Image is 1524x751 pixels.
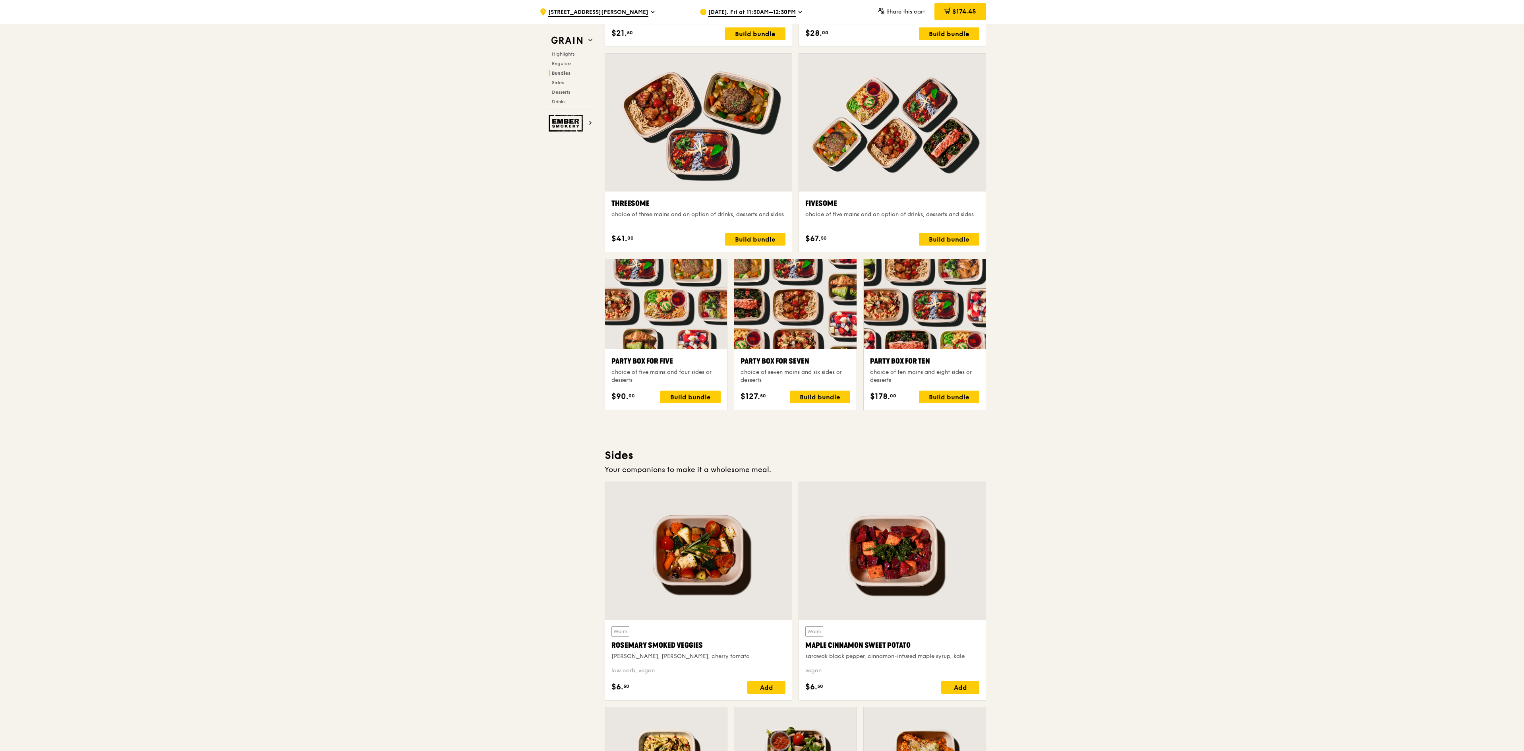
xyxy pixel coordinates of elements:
[611,233,627,245] span: $41.
[941,681,979,694] div: Add
[605,448,986,463] h3: Sides
[611,391,629,403] span: $90.
[623,683,629,689] span: 50
[805,681,817,693] span: $6.
[611,652,785,660] div: [PERSON_NAME], [PERSON_NAME], cherry tomato
[552,89,570,95] span: Desserts
[919,233,979,246] div: Build bundle
[741,391,760,403] span: $127.
[611,27,627,39] span: $21.
[611,626,629,637] div: Warm
[805,27,822,39] span: $28.
[870,391,890,403] span: $178.
[552,80,564,85] span: Sides
[919,391,979,403] div: Build bundle
[627,29,633,36] span: 50
[611,356,721,367] div: Party Box for Five
[870,356,979,367] div: Party Box for Ten
[552,99,565,105] span: Drinks
[611,681,623,693] span: $6.
[549,33,585,48] img: Grain web logo
[886,8,925,15] span: Share this cart
[627,235,634,241] span: 00
[741,356,850,367] div: Party Box for Seven
[552,51,574,57] span: Highlights
[805,667,979,675] div: vegan
[952,8,976,15] span: $174.45
[747,681,785,694] div: Add
[870,368,979,384] div: choice of ten mains and eight sides or desserts
[611,667,785,675] div: low carb, vegan
[805,233,821,245] span: $67.
[805,640,979,651] div: Maple Cinnamon Sweet Potato
[552,61,571,66] span: Regulars
[805,652,979,660] div: sarawak black pepper, cinnamon-infused maple syrup, kale
[805,626,823,637] div: Warm
[919,27,979,40] div: Build bundle
[890,393,896,399] span: 00
[741,368,850,384] div: choice of seven mains and six sides or desserts
[725,233,785,246] div: Build bundle
[805,211,979,219] div: choice of five mains and an option of drinks, desserts and sides
[805,198,979,209] div: Fivesome
[548,8,648,17] span: [STREET_ADDRESS][PERSON_NAME]
[611,368,721,384] div: choice of five mains and four sides or desserts
[552,70,571,76] span: Bundles
[822,29,828,36] span: 00
[629,393,635,399] span: 00
[760,393,766,399] span: 50
[708,8,796,17] span: [DATE], Fri at 11:30AM–12:30PM
[611,211,785,219] div: choice of three mains and an option of drinks, desserts and sides
[817,683,823,689] span: 50
[611,198,785,209] div: Threesome
[611,640,785,651] div: Rosemary Smoked Veggies
[725,27,785,40] div: Build bundle
[549,115,585,132] img: Ember Smokery web logo
[660,391,721,403] div: Build bundle
[605,464,986,475] div: Your companions to make it a wholesome meal.
[790,391,850,403] div: Build bundle
[821,235,827,241] span: 50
